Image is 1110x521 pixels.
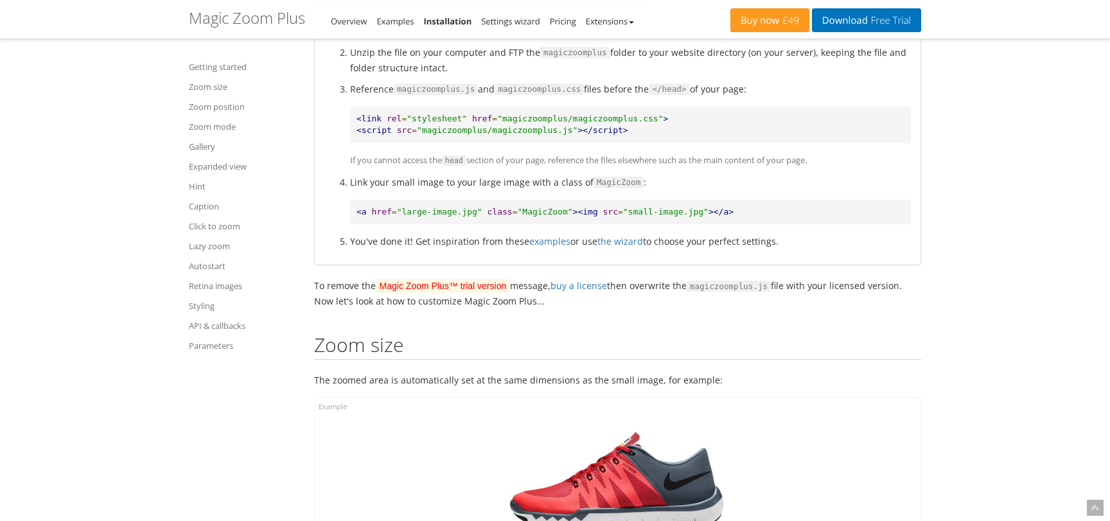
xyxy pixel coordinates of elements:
[573,207,598,216] span: ><img
[376,279,510,293] mark: Magic Zoom Plus™ trial version
[371,207,391,216] span: href
[189,99,298,114] a: Zoom position
[623,207,709,216] span: "small-image.jpg"
[357,114,382,123] span: <link
[357,207,367,216] span: <a
[497,114,663,123] span: "magiczoomplus/magiczoomplus.css"
[812,8,921,32] a: DownloadFree Trial
[687,281,771,292] code: magiczoomplus.js
[189,179,298,194] a: Hint
[779,15,799,26] span: £49
[350,82,911,168] li: Reference and files before the of your page:
[314,334,921,360] h2: Zoom size
[423,15,471,27] a: Installation
[189,218,298,234] a: Click to zoom
[401,114,407,123] span: =
[189,139,298,154] a: Gallery
[189,10,305,26] h1: Magic Zoom Plus
[517,207,572,216] span: "MagicZoom"
[350,153,911,168] p: If you cannot access the section of your page, reference the files elsewhere such as the main con...
[495,84,584,95] code: magiczoomplus.css
[189,278,298,294] a: Retina images
[189,298,298,313] a: Styling
[189,159,298,174] a: Expanded view
[442,155,466,166] code: head
[189,258,298,274] a: Autostart
[472,114,492,123] span: href
[392,207,397,216] span: =
[709,207,734,216] span: ></a>
[540,47,610,58] code: magiczoomplus
[376,15,414,27] a: Examples
[189,199,298,214] a: Caption
[586,15,634,27] a: Extensions
[868,15,911,26] span: Free Trial
[397,125,412,135] span: src
[597,235,643,247] a: the wizard
[350,175,911,225] li: Link your small image to your large image with a class of :
[513,207,518,216] span: =
[577,125,628,135] span: ></script>
[397,207,482,216] span: "large-image.jpg"
[488,207,513,216] span: class
[407,114,467,123] span: "stylesheet"
[649,84,689,95] code: </head>
[189,119,298,134] a: Zoom mode
[551,279,607,292] a: buy a license
[189,59,298,75] a: Getting started
[603,207,618,216] span: src
[350,234,911,249] li: You've done it! Get inspiration from these or use to choose your perfect settings.
[331,15,367,27] a: Overview
[189,238,298,254] a: Lazy zoom
[189,318,298,333] a: API & callbacks
[594,177,644,188] code: MagicZoom
[394,84,478,95] code: magiczoomplus.js
[481,15,540,27] a: Settings wizard
[730,8,809,32] a: Buy now£49
[663,114,668,123] span: >
[412,125,417,135] span: =
[189,338,298,353] a: Parameters
[492,114,497,123] span: =
[387,114,401,123] span: rel
[357,125,392,135] span: <script
[618,207,623,216] span: =
[350,45,911,75] li: Unzip the file on your computer and FTP the folder to your website directory (on your server), ke...
[189,79,298,94] a: Zoom size
[417,125,577,135] span: "magiczoomplus/magiczoomplus.js"
[529,235,570,247] a: examples
[550,15,576,27] a: Pricing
